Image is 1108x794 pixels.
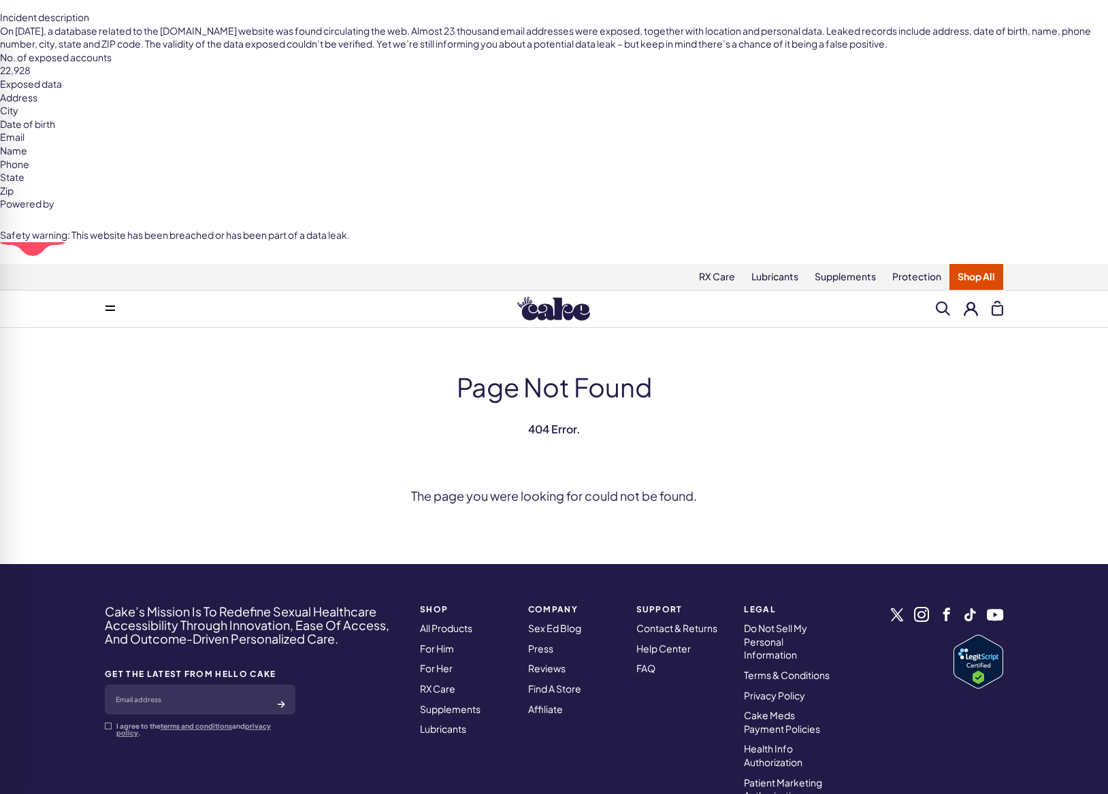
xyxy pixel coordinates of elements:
h4: Cake’s Mission Is To Redefine Sexual Healthcare Accessibility Through Innovation, Ease Of Access,... [105,605,402,645]
span: 404 Error. [105,422,1003,437]
a: Verify LegitScript Approval for www.hellocake.com [954,635,1003,689]
a: Sex Ed Blog [528,622,581,634]
strong: SHOP [420,605,512,614]
a: Help Center [636,642,691,655]
a: Cake Meds Payment Policies [744,709,820,735]
a: Supplements [806,264,884,290]
a: Shop All [949,264,1003,290]
a: Affiliate [528,703,563,715]
a: Press [528,642,553,655]
a: Privacy Policy [744,689,805,701]
a: RX Care [691,264,743,290]
a: Reviews [528,662,566,674]
strong: GET THE LATEST FROM HELLO CAKE [105,669,295,678]
a: Do Not Sell My Personal Information [744,622,807,661]
a: Lubricants [743,264,806,290]
strong: Support [636,605,728,614]
a: Protection [884,264,949,290]
a: Terms & Conditions [744,669,830,681]
a: Lubricants [420,723,466,735]
p: I agree to the and . [116,723,295,736]
a: All Products [420,622,472,634]
a: Supplements [420,703,480,715]
a: FAQ [636,662,655,674]
a: For Him [420,642,454,655]
img: Verify Approval for www.hellocake.com [954,635,1003,689]
a: Health Info Authorization [744,742,802,768]
img: Hello Cake [517,297,590,320]
a: For Her [420,662,453,674]
p: The page you were looking for could not be found. [105,486,1003,505]
h1: Page Not Found [105,369,1003,405]
strong: Legal [744,605,836,614]
a: Find A Store [528,682,581,695]
a: Contact & Returns [636,622,717,634]
strong: COMPANY [528,605,620,614]
a: terms and conditions [161,722,232,730]
a: RX Care [420,682,455,695]
a: privacy policy [116,722,271,737]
